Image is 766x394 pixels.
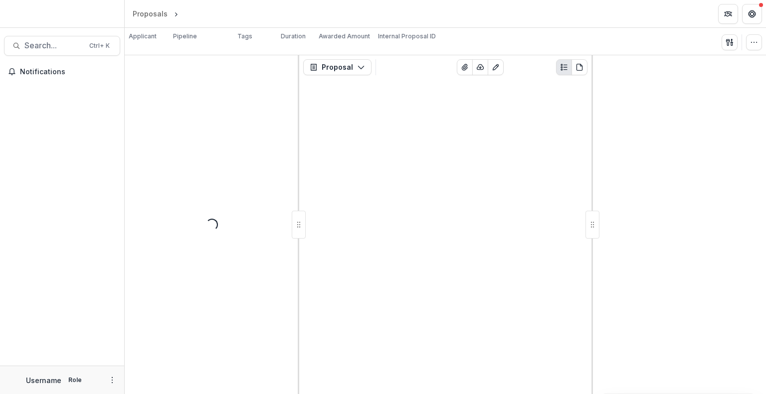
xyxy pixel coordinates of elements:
p: Duration [281,32,306,41]
p: Username [26,375,61,386]
button: PDF view [572,59,587,75]
span: Notifications [20,68,116,76]
p: Awarded Amount [319,32,370,41]
button: More [106,374,118,386]
button: Search... [4,36,120,56]
p: Pipeline [173,32,197,41]
span: Search... [24,41,83,50]
button: Partners [718,4,738,24]
p: Role [65,376,85,385]
button: Plaintext view [556,59,572,75]
p: Internal Proposal ID [378,32,436,41]
button: View Attached Files [457,59,473,75]
p: Tags [237,32,252,41]
button: Proposal [303,59,372,75]
div: Ctrl + K [87,40,112,51]
button: Edit as form [488,59,504,75]
button: Notifications [4,64,120,80]
a: Proposals [129,6,172,21]
p: Applicant [129,32,157,41]
div: Proposals [133,8,168,19]
button: Get Help [742,4,762,24]
nav: breadcrumb [129,6,223,21]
